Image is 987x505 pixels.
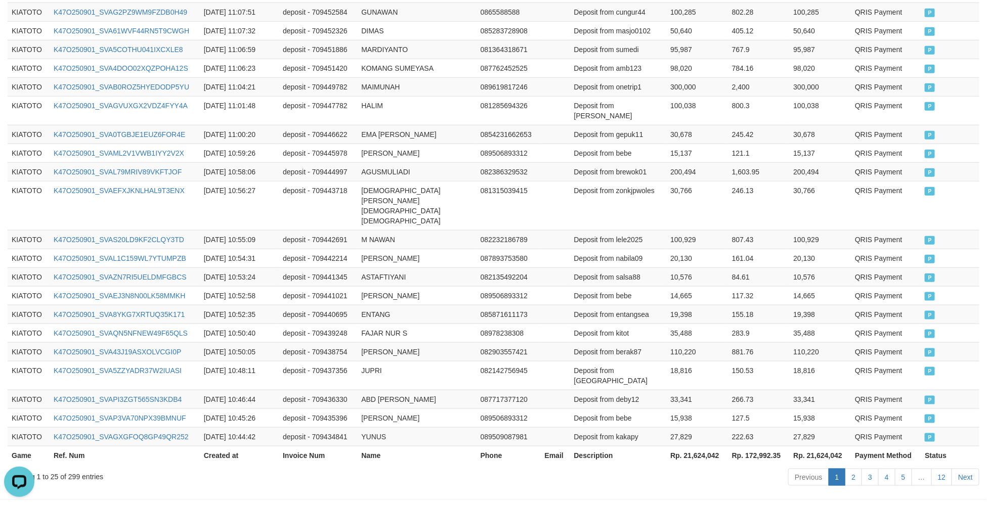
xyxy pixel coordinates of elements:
td: Deposit from zonkjpwoles [570,181,667,230]
td: Deposit from bebe [570,286,667,305]
td: QRIS Payment [851,96,921,125]
td: 10,576 [789,267,851,286]
a: K47O250901_SVAL79MRIV89VKFTJOF [54,168,182,176]
td: Deposit from deby12 [570,390,667,408]
td: YUNUS [357,427,476,446]
td: KIATOTO [8,3,50,21]
td: [DATE] 11:04:21 [200,77,279,96]
td: KIATOTO [8,40,50,59]
td: 300,000 [666,77,728,96]
td: KIATOTO [8,181,50,230]
td: [DATE] 10:52:58 [200,286,279,305]
td: 085283728908 [477,21,541,40]
td: MAIMUNAH [357,77,476,96]
td: 20,130 [789,249,851,267]
td: 082142756945 [477,361,541,390]
td: 33,341 [789,390,851,408]
th: Email [541,446,570,465]
td: deposit - 709439248 [279,324,357,342]
td: M NAWAN [357,230,476,249]
td: deposit - 709449782 [279,77,357,96]
td: QRIS Payment [851,144,921,162]
td: KIATOTO [8,162,50,181]
td: KIATOTO [8,408,50,427]
td: [DATE] 10:53:24 [200,267,279,286]
a: K47O250901_SVAML2V1VWB1IYY2V2X [54,149,184,157]
a: K47O250901_SVAS20LD9KF2CLQY3TD [54,236,184,244]
td: 784.16 [728,59,790,77]
td: 300,000 [789,77,851,96]
td: [DATE] 11:07:51 [200,3,279,21]
td: 20,130 [666,249,728,267]
td: [DATE] 10:46:44 [200,390,279,408]
td: 15,938 [789,408,851,427]
td: [PERSON_NAME] [357,144,476,162]
td: Deposit from onetrip1 [570,77,667,96]
td: [DATE] 10:44:42 [200,427,279,446]
td: QRIS Payment [851,181,921,230]
td: Deposit from amb123 [570,59,667,77]
span: PAID [925,367,935,376]
td: deposit - 709441021 [279,286,357,305]
td: deposit - 709452326 [279,21,357,40]
a: K47O250901_SVA0TGBJE1EUZ6FOR4E [54,130,185,139]
td: KIATOTO [8,125,50,144]
td: 089506893312 [477,144,541,162]
span: PAID [925,273,935,282]
td: [PERSON_NAME] [357,249,476,267]
td: [DATE] 10:58:06 [200,162,279,181]
td: deposit - 709442691 [279,230,357,249]
a: K47O250901_SVA4DOO02XQZPOHA12S [54,64,188,72]
td: KIATOTO [8,96,50,125]
td: 161.04 [728,249,790,267]
td: Deposit from berak87 [570,342,667,361]
td: 98,020 [666,59,728,77]
td: KIATOTO [8,77,50,96]
td: 30,766 [666,181,728,230]
td: KIATOTO [8,286,50,305]
th: Game [8,446,50,465]
a: K47O250901_SVAZN7RI5UELDMFGBCS [54,273,187,281]
td: QRIS Payment [851,3,921,21]
td: Deposit from salsa88 [570,267,667,286]
td: 27,829 [666,427,728,446]
td: 10,576 [666,267,728,286]
td: ENTANG [357,305,476,324]
td: [DATE] 11:06:59 [200,40,279,59]
td: [DATE] 10:54:31 [200,249,279,267]
td: 807.43 [728,230,790,249]
td: 087717377120 [477,390,541,408]
th: Status [921,446,979,465]
td: 100,038 [789,96,851,125]
td: 84.61 [728,267,790,286]
td: KIATOTO [8,21,50,40]
td: QRIS Payment [851,408,921,427]
a: K47O250901_SVAP3VA70NPX39BMNUF [54,414,186,422]
td: KIATOTO [8,361,50,390]
td: 35,488 [666,324,728,342]
td: 15,938 [666,408,728,427]
td: QRIS Payment [851,427,921,446]
td: 087893753580 [477,249,541,267]
td: 100,285 [789,3,851,21]
td: QRIS Payment [851,77,921,96]
td: 081285694326 [477,96,541,125]
span: PAID [925,311,935,319]
td: ASTAFTIYANI [357,267,476,286]
td: [DATE] 10:59:26 [200,144,279,162]
td: QRIS Payment [851,324,921,342]
td: 200,494 [666,162,728,181]
span: PAID [925,131,935,140]
a: K47O250901_SVAEJ3N8N00LK58MMKH [54,292,185,300]
th: Payment Method [851,446,921,465]
td: 110,220 [789,342,851,361]
th: Name [357,446,476,465]
span: PAID [925,396,935,404]
td: Deposit from brewok01 [570,162,667,181]
td: KIATOTO [8,144,50,162]
td: Deposit from kakapy [570,427,667,446]
td: KIATOTO [8,324,50,342]
td: 30,678 [789,125,851,144]
td: deposit - 709435396 [279,408,357,427]
td: 2,400 [728,77,790,96]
